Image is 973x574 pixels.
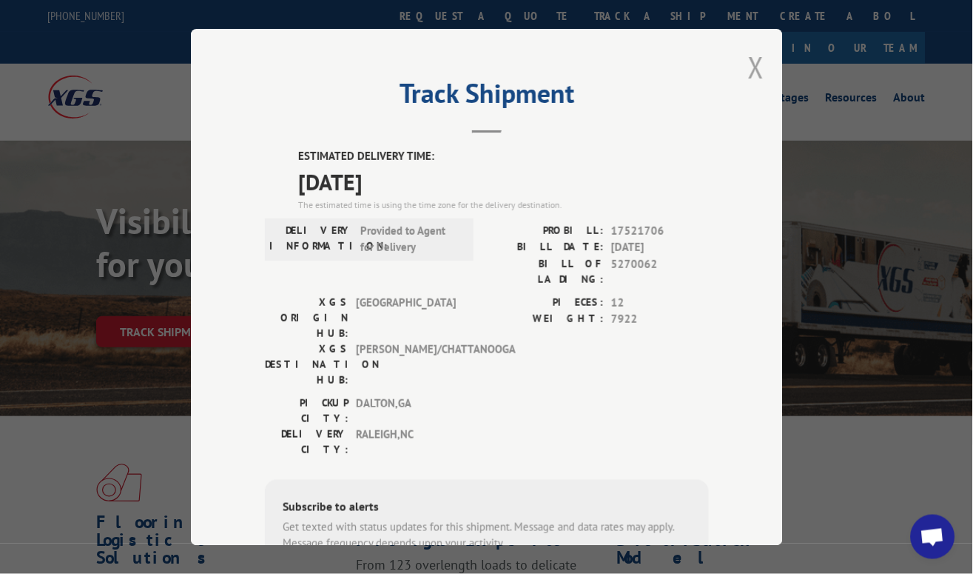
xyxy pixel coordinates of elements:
span: RALEIGH , NC [356,426,456,457]
span: Provided to Agent for Delivery [360,222,460,256]
span: [DATE] [611,239,709,256]
label: ESTIMATED DELIVERY TIME: [298,148,709,165]
label: DELIVERY CITY: [265,426,349,457]
label: PICKUP CITY: [265,395,349,426]
span: 7922 [611,311,709,328]
label: XGS DESTINATION HUB: [265,341,349,387]
label: PROBILL: [487,222,604,239]
span: [GEOGRAPHIC_DATA] [356,294,456,341]
span: [PERSON_NAME]/CHATTANOOGA [356,341,456,387]
div: Open chat [911,515,955,559]
div: Get texted with status updates for this shipment. Message and data rates may apply. Message frequ... [283,518,691,552]
div: The estimated time is using the time zone for the delivery destination. [298,198,709,211]
label: PIECES: [487,294,604,311]
label: WEIGHT: [487,311,604,328]
div: Subscribe to alerts [283,497,691,518]
label: XGS ORIGIN HUB: [265,294,349,341]
span: [DATE] [298,164,709,198]
span: 5270062 [611,256,709,287]
label: DELIVERY INFORMATION: [269,222,353,256]
button: Close modal [748,47,764,87]
span: DALTON , GA [356,395,456,426]
label: BILL OF LADING: [487,256,604,287]
label: BILL DATE: [487,239,604,256]
span: 17521706 [611,222,709,239]
h2: Track Shipment [265,83,709,111]
span: 12 [611,294,709,311]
